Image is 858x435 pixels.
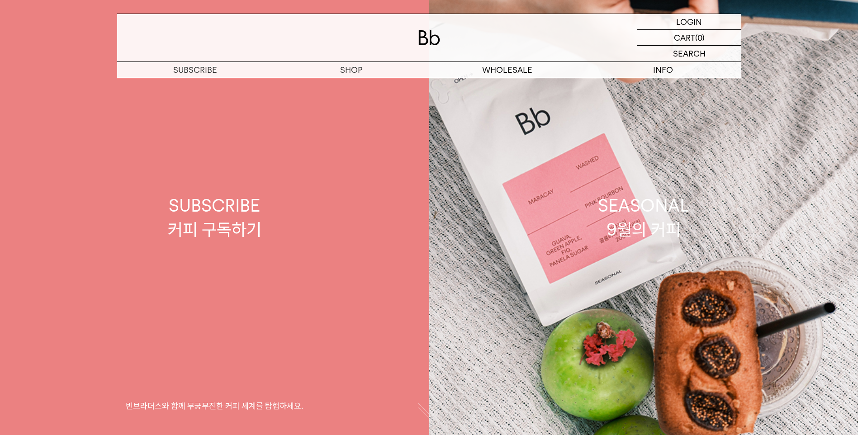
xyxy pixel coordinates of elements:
[273,62,429,78] a: SHOP
[637,14,741,30] a: LOGIN
[676,14,702,29] p: LOGIN
[637,30,741,46] a: CART (0)
[695,30,705,45] p: (0)
[418,30,440,45] img: 로고
[429,62,585,78] p: WHOLESALE
[598,194,689,241] div: SEASONAL 9월의 커피
[168,194,261,241] div: SUBSCRIBE 커피 구독하기
[674,30,695,45] p: CART
[117,62,273,78] a: SUBSCRIBE
[673,46,706,61] p: SEARCH
[585,62,741,78] p: INFO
